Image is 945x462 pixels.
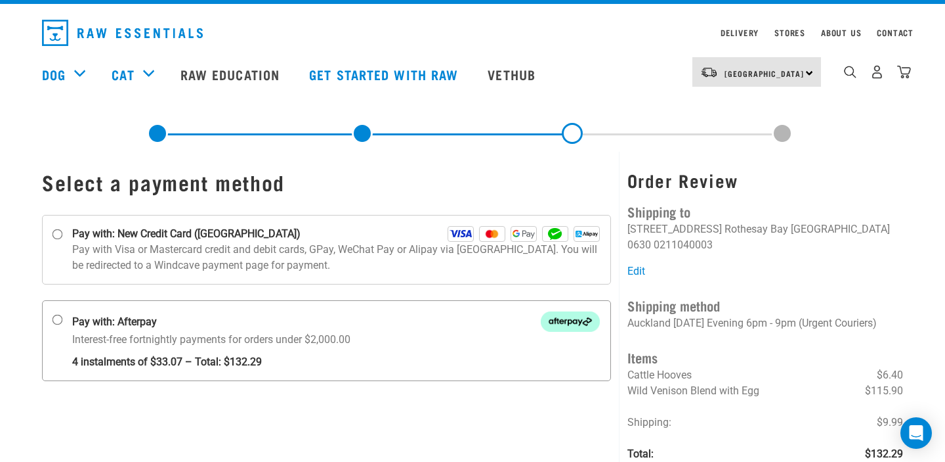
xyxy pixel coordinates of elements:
[511,226,537,242] img: GPay
[724,71,804,76] span: [GEOGRAPHIC_DATA]
[627,201,903,221] h4: Shipping to
[167,48,296,101] a: Raw Education
[72,242,600,273] p: Pay with Visa or Mastercard credit and debit cards, GPay, WeChat Pay or Alipay via [GEOGRAPHIC_DA...
[724,223,788,235] li: Rothesay Bay
[877,30,913,35] a: Contact
[627,369,692,381] span: Cattle Hooves
[72,226,301,242] strong: Pay with: New Credit Card ([GEOGRAPHIC_DATA])
[627,416,671,428] span: Shipping:
[897,65,911,79] img: home-icon@2x.png
[627,448,654,460] strong: Total:
[627,223,890,251] li: [GEOGRAPHIC_DATA] 0630
[774,30,805,35] a: Stores
[541,312,600,332] img: Afterpay
[474,48,552,101] a: Vethub
[900,417,932,449] div: Open Intercom Messenger
[627,223,722,235] li: [STREET_ADDRESS]
[654,239,713,251] li: 0211040003
[72,348,600,370] strong: 4 instalments of $33.07 – Total: $132.29
[627,170,903,191] h3: Order Review
[42,64,66,84] a: Dog
[42,170,611,194] h1: Select a payment method
[542,226,568,242] img: WeChat
[821,30,861,35] a: About Us
[112,64,134,84] a: Cat
[627,295,903,315] h4: Shipping method
[877,415,903,430] span: $9.99
[627,315,903,331] p: Auckland [DATE] Evening 6pm - 9pm (Urgent Couriers)
[72,314,157,330] strong: Pay with: Afterpay
[296,48,474,101] a: Get started with Raw
[865,446,903,462] span: $132.29
[72,332,600,370] p: Interest-free fortnightly payments for orders under $2,000.00
[448,226,474,242] img: Visa
[479,226,505,242] img: Mastercard
[52,315,63,325] input: Pay with: Afterpay Afterpay Interest-free fortnightly payments for orders under $2,000.00 4 insta...
[877,367,903,383] span: $6.40
[844,66,856,78] img: home-icon-1@2x.png
[627,384,759,397] span: Wild Venison Blend with Egg
[700,66,718,78] img: van-moving.png
[870,65,884,79] img: user.png
[865,383,903,399] span: $115.90
[31,14,913,51] nav: dropdown navigation
[42,20,203,46] img: Raw Essentials Logo
[574,226,600,242] img: Alipay
[721,30,759,35] a: Delivery
[627,347,903,367] h4: Items
[52,229,63,240] input: Pay with: New Credit Card ([GEOGRAPHIC_DATA]) Visa Mastercard GPay WeChat Alipay Pay with Visa or...
[627,265,645,277] a: Edit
